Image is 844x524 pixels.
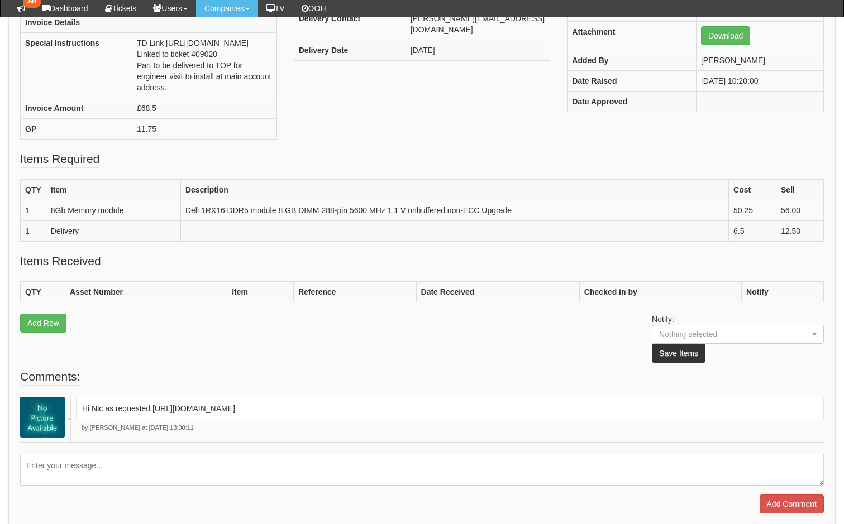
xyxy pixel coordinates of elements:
[20,253,101,270] legend: Items Received
[294,8,406,40] th: Delivery Contact
[21,98,132,119] th: Invoice Amount
[76,424,824,432] p: by [PERSON_NAME] at [DATE] 13:00:11
[82,403,818,414] p: Hi Nic as requested [URL][DOMAIN_NAME]
[696,71,823,92] td: [DATE] 10:20:00
[568,50,697,71] th: Added By
[652,314,824,363] p: Notify:
[227,282,294,302] th: Item
[776,221,824,242] td: 12.50
[20,151,99,168] legend: Items Required
[760,494,824,513] input: Add Comment
[132,33,277,98] td: TD Link [URL][DOMAIN_NAME] Linked to ticket 409020 Part to be delivered to TOP for engineer visit...
[729,180,776,200] th: Cost
[21,12,132,33] th: Invoice Details
[406,8,550,40] td: [PERSON_NAME][EMAIL_ADDRESS][DOMAIN_NAME]
[659,329,795,340] div: Nothing selected
[180,200,728,221] td: Dell 1RX16 DDR5 module 8 GB DIMM 288-pin 5600 MHz 1.1 V unbuffered non-ECC Upgrade
[652,325,824,344] button: Nothing selected
[132,98,277,119] td: £68.5
[46,200,180,221] td: 8Gb Memory module
[21,221,46,242] td: 1
[21,200,46,221] td: 1
[293,282,416,302] th: Reference
[21,119,132,140] th: GP
[20,368,80,386] legend: Comments:
[416,282,579,302] th: Date Received
[132,119,277,140] td: 11.75
[729,221,776,242] td: 6.5
[20,314,66,333] a: Add Row
[294,40,406,60] th: Delivery Date
[652,344,705,363] button: Save Items
[46,180,180,200] th: Item
[696,50,823,71] td: [PERSON_NAME]
[21,282,65,302] th: QTY
[568,22,697,50] th: Attachment
[46,221,180,242] td: Delivery
[776,180,824,200] th: Sell
[20,397,65,438] img: Simon Booth
[776,200,824,221] td: 56.00
[180,180,728,200] th: Description
[21,180,46,200] th: QTY
[65,282,227,302] th: Asset Number
[21,33,132,98] th: Special Instructions
[568,92,697,112] th: Date Approved
[729,200,776,221] td: 50.25
[701,26,750,45] a: Download
[406,40,550,60] td: [DATE]
[568,71,697,92] th: Date Raised
[579,282,741,302] th: Checked in by
[742,282,824,302] th: Notify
